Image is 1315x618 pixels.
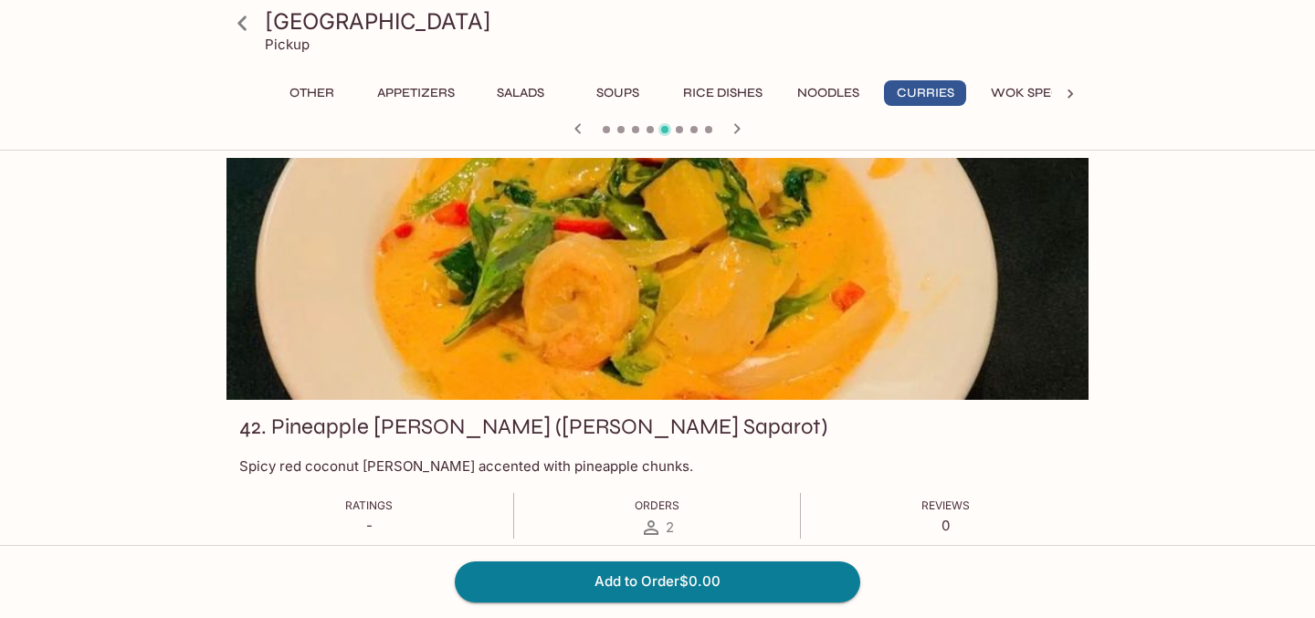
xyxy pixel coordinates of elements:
button: Noodles [787,80,869,106]
button: Rice Dishes [673,80,773,106]
button: Soups [576,80,658,106]
div: 42. Pineapple Curry (Gaeng Saparot) [226,158,1089,400]
button: Wok Specialties [981,80,1116,106]
h3: 42. Pineapple [PERSON_NAME] ([PERSON_NAME] Saparot) [239,413,827,441]
button: Other [270,80,352,106]
p: 0 [921,517,970,534]
span: Ratings [345,498,393,512]
h3: [GEOGRAPHIC_DATA] [265,7,1081,36]
span: Orders [635,498,679,512]
button: Salads [479,80,562,106]
p: Spicy red coconut [PERSON_NAME] accented with pineapple chunks. [239,457,1076,475]
button: Curries [884,80,966,106]
button: Add to Order$0.00 [455,561,860,602]
span: 2 [666,518,674,536]
p: Pickup [265,36,310,53]
button: Appetizers [367,80,465,106]
p: - [345,517,393,534]
span: Reviews [921,498,970,512]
